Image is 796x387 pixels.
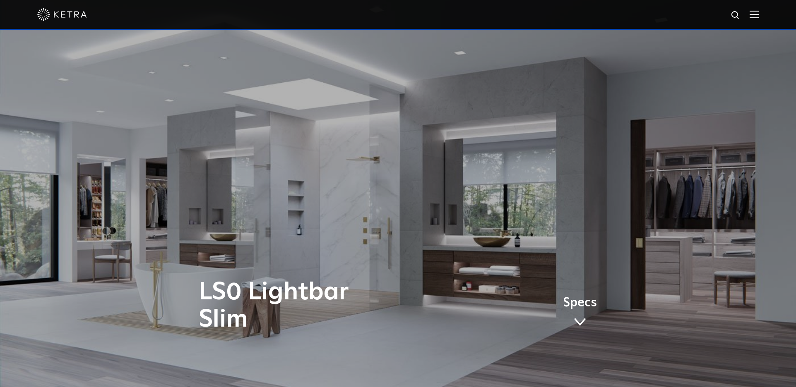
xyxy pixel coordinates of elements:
[199,279,433,333] h1: LS0 Lightbar Slim
[563,297,597,329] a: Specs
[750,10,759,18] img: Hamburger%20Nav.svg
[563,297,597,309] span: Specs
[37,8,87,21] img: ketra-logo-2019-white
[731,10,741,21] img: search icon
